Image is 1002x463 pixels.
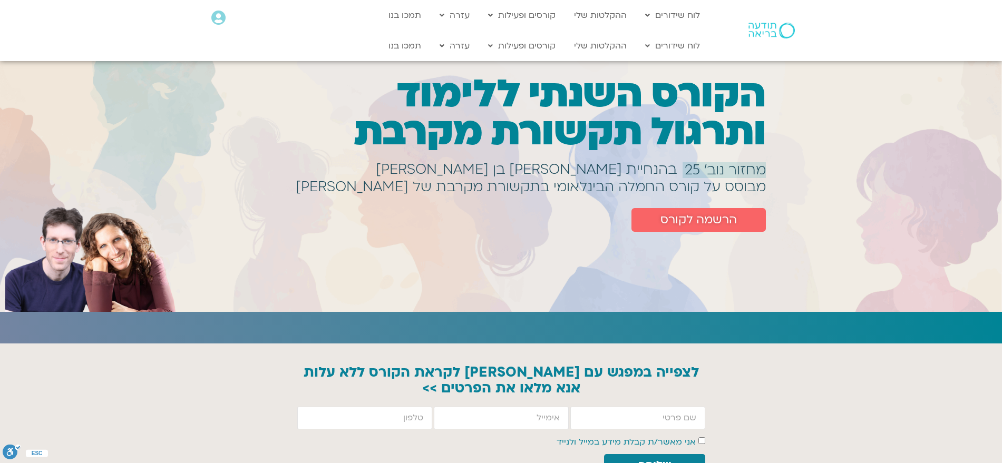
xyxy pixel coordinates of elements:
a: עזרה [434,5,475,25]
a: תמכו בנו [383,36,426,56]
span: מחזור נוב׳ 25 [685,162,766,178]
span: הרשמה לקורס [660,213,737,226]
a: קורסים ופעילות [483,36,561,56]
a: לוח שידורים [640,36,705,56]
a: עזרה [434,36,475,56]
input: שם פרטי [570,407,705,429]
h1: בהנחיית [PERSON_NAME] בן [PERSON_NAME] [376,168,677,172]
input: אימייל [434,407,569,429]
h1: הקורס השנתי ללימוד ותרגול תקשורת מקרבת [264,75,766,151]
a: ההקלטות שלי [569,36,632,56]
img: תודעה בריאה [748,23,795,38]
input: מותר להשתמש רק במספרים ותווי טלפון (#, -, *, וכו'). [297,407,432,429]
a: קורסים ופעילות [483,5,561,25]
h1: מבוסס על קורס החמלה הבינלאומי בתקשורת מקרבת של [PERSON_NAME] [296,185,766,189]
a: ההקלטות שלי [569,5,632,25]
a: מחזור נוב׳ 25 [683,162,766,178]
h2: לצפייה במפגש עם [PERSON_NAME] לקראת הקורס ללא עלות אנא מלאו את הפרטים >> [275,365,728,396]
label: אני מאשר/ת קבלת מידע במייל ולנייד [557,436,696,448]
a: תמכו בנו [383,5,426,25]
a: הרשמה לקורס [631,208,766,232]
a: לוח שידורים [640,5,705,25]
